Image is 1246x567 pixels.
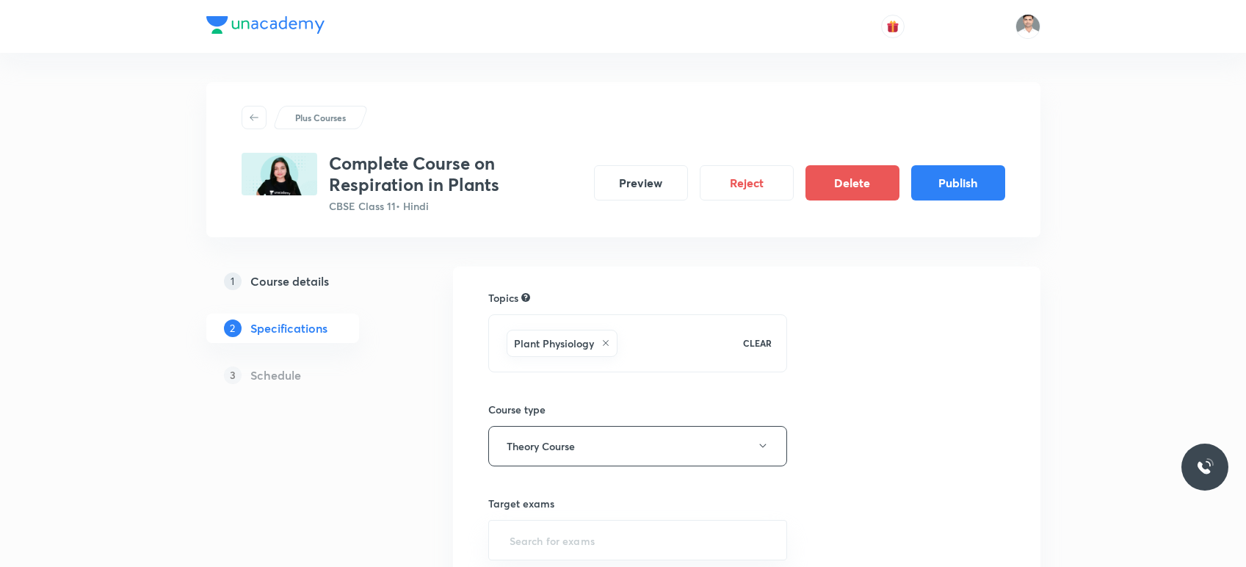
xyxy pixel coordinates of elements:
h6: Target exams [488,496,788,511]
h6: Plant Physiology [514,336,594,351]
button: Open [778,538,781,541]
button: Reject [700,165,794,201]
img: Company Logo [206,16,325,34]
button: Publish [911,165,1005,201]
h5: Course details [250,272,329,290]
p: Plus Courses [295,111,346,124]
button: Delete [805,165,899,201]
h6: Topics [488,290,518,306]
h6: Course type [488,402,788,417]
img: 378DEFCE-0D86-44BE-AB1A-CCF6AE05CAFF_plus.png [242,153,317,195]
h5: Schedule [250,366,301,384]
button: Theory Course [488,426,788,466]
div: Search for topics [521,291,530,304]
p: CBSE Class 11 • Hindi [329,198,582,214]
p: 2 [224,319,242,337]
h5: Specifications [250,319,327,337]
p: 1 [224,272,242,290]
img: ttu [1196,458,1214,476]
img: avatar [886,20,899,33]
h3: Complete Course on Respiration in Plants [329,153,582,195]
button: Preview [594,165,688,201]
input: Search for exams [507,527,769,554]
a: 1Course details [206,267,406,296]
button: avatar [881,15,905,38]
img: Mant Lal [1015,14,1040,39]
a: Company Logo [206,16,325,37]
p: CLEAR [743,336,772,350]
p: 3 [224,366,242,384]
